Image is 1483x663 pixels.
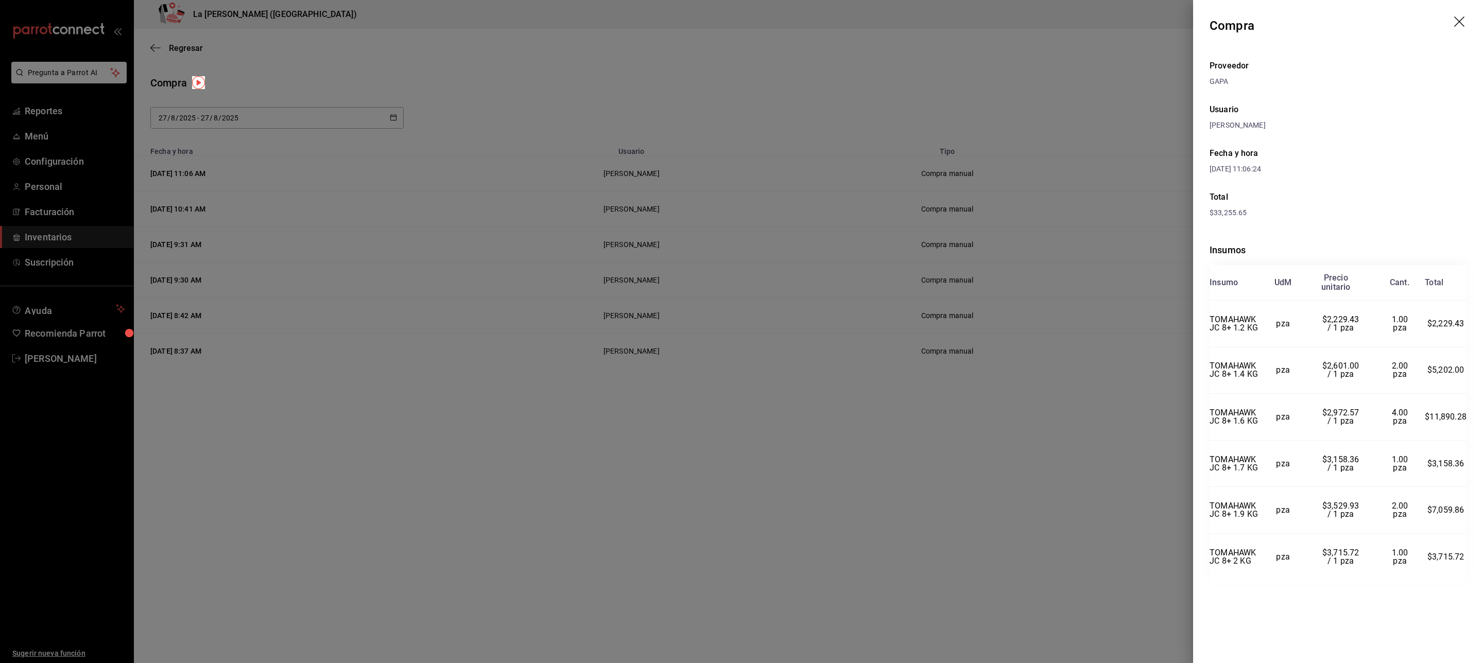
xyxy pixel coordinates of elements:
span: $3,529.93 / 1 pza [1322,501,1361,519]
span: $3,715.72 [1427,552,1464,562]
td: TOMAHAWK JC 8+ 1.9 KG [1210,487,1260,534]
div: Proveedor [1210,60,1467,72]
td: pza [1260,487,1306,534]
div: Total [1425,278,1443,287]
span: $5,202.00 [1427,365,1464,375]
div: Insumos [1210,243,1467,257]
span: $2,601.00 / 1 pza [1322,361,1361,379]
td: TOMAHAWK JC 8+ 1.4 KG [1210,347,1260,394]
span: $11,890.28 [1425,412,1467,422]
td: pza [1260,301,1306,347]
span: 1.00 pza [1392,455,1410,473]
div: Fecha y hora [1210,147,1338,160]
td: TOMAHAWK JC 8+ 1.2 KG [1210,301,1260,347]
span: $7,059.86 [1427,505,1464,515]
td: TOMAHAWK JC 8+ 2 KG [1210,533,1260,580]
span: $33,255.65 [1210,208,1247,217]
span: $2,229.43 [1427,319,1464,328]
td: TOMAHAWK JC 8+ 1.7 KG [1210,440,1260,487]
span: $2,972.57 / 1 pza [1322,408,1361,426]
td: pza [1260,347,1306,394]
div: Cant. [1390,278,1409,287]
span: $3,158.36 [1427,459,1464,468]
td: TOMAHAWK JC 8+ 1.6 KG [1210,394,1260,441]
span: 1.00 pza [1392,548,1410,566]
div: [PERSON_NAME] [1210,120,1467,131]
span: $3,715.72 / 1 pza [1322,548,1361,566]
span: 4.00 pza [1392,408,1410,426]
div: [DATE] 11:06:24 [1210,164,1338,175]
td: pza [1260,533,1306,580]
div: Insumo [1210,278,1238,287]
span: $3,158.36 / 1 pza [1322,455,1361,473]
div: UdM [1274,278,1292,287]
span: 1.00 pza [1392,315,1410,333]
img: Tooltip marker [192,76,205,89]
button: drag [1454,16,1467,29]
span: $2,229.43 / 1 pza [1322,315,1361,333]
div: Precio unitario [1321,273,1350,292]
div: Usuario [1210,103,1467,116]
span: 2.00 pza [1392,501,1410,519]
td: pza [1260,394,1306,441]
div: Compra [1210,16,1254,35]
div: Total [1210,191,1467,203]
div: GAPA [1210,76,1467,87]
span: 2.00 pza [1392,361,1410,379]
td: pza [1260,440,1306,487]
